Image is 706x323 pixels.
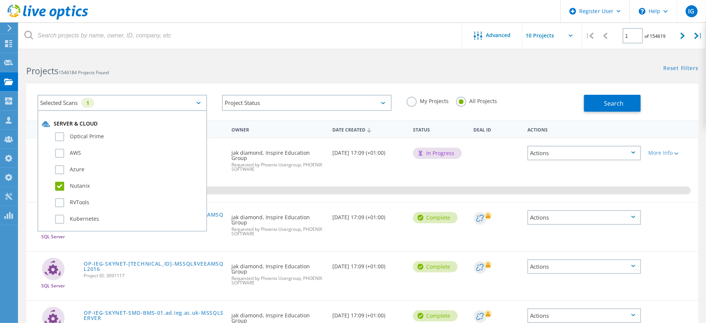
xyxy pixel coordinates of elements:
div: Actions [527,210,641,225]
label: All Projects [456,97,497,104]
div: Owner [228,122,329,136]
a: Live Optics Dashboard [8,16,88,21]
svg: \n [639,8,646,15]
div: 1 [81,98,94,108]
div: jak diamond, Inspire Education Group [228,252,329,293]
div: | [582,22,598,49]
div: More Info [649,150,695,156]
div: Actions [524,122,645,136]
div: jak diamond, Inspire Education Group [228,138,329,179]
a: OP-IEG-SKYNET-SMD-BMS-01.ad.ieg.ac.uk-MSSQLSERVER [84,310,224,321]
span: 1546184 Projects Found [59,69,109,76]
a: OP-IEG-SKYNET-[TECHNICAL_ID]-MSSQL$VEEAMSQL2016 [84,261,224,272]
span: Advanced [486,33,511,38]
div: Server & Cloud [42,120,203,128]
div: Date Created [329,122,409,136]
label: RVTools [55,198,203,207]
div: [DATE] 17:09 (+01:00) [329,252,409,277]
div: | [691,22,706,49]
input: Search projects by name, owner, ID, company, etc [19,22,463,49]
span: SQL Server [41,284,65,288]
label: Nutanix [55,182,203,191]
span: Requested by Phoenix Usergroup, PHOENIX SOFTWARE [232,276,325,285]
div: In Progress [413,148,462,159]
div: Deal Id [470,122,524,136]
button: Search [584,95,641,112]
label: Azure [55,165,203,174]
div: Complete [413,261,458,272]
div: [DATE] 17:09 (+01:00) [329,138,409,163]
div: Complete [413,212,458,223]
div: Actions [527,308,641,323]
span: Project ID: 3091117 [84,274,224,278]
span: of 154619 [645,33,666,39]
label: Optical Prime [55,132,203,141]
span: SQL Server [41,235,65,239]
label: Kubernetes [55,215,203,224]
div: Project Status [222,95,392,111]
div: jak diamond, Inspire Education Group [228,203,329,244]
b: Projects [26,65,59,77]
span: IG [688,8,695,14]
div: Status [409,122,470,136]
a: Reset Filters [664,66,698,72]
div: Actions [527,146,641,160]
div: Selected Scans [38,95,207,111]
span: Requested by Phoenix Usergroup, PHOENIX SOFTWARE [232,163,325,172]
span: Search [604,99,623,108]
div: Complete [413,310,458,322]
div: [DATE] 17:09 (+01:00) [329,203,409,227]
span: Requested by Phoenix Usergroup, PHOENIX SOFTWARE [232,227,325,236]
label: My Projects [407,97,449,104]
div: Actions [527,259,641,274]
label: AWS [55,149,203,158]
